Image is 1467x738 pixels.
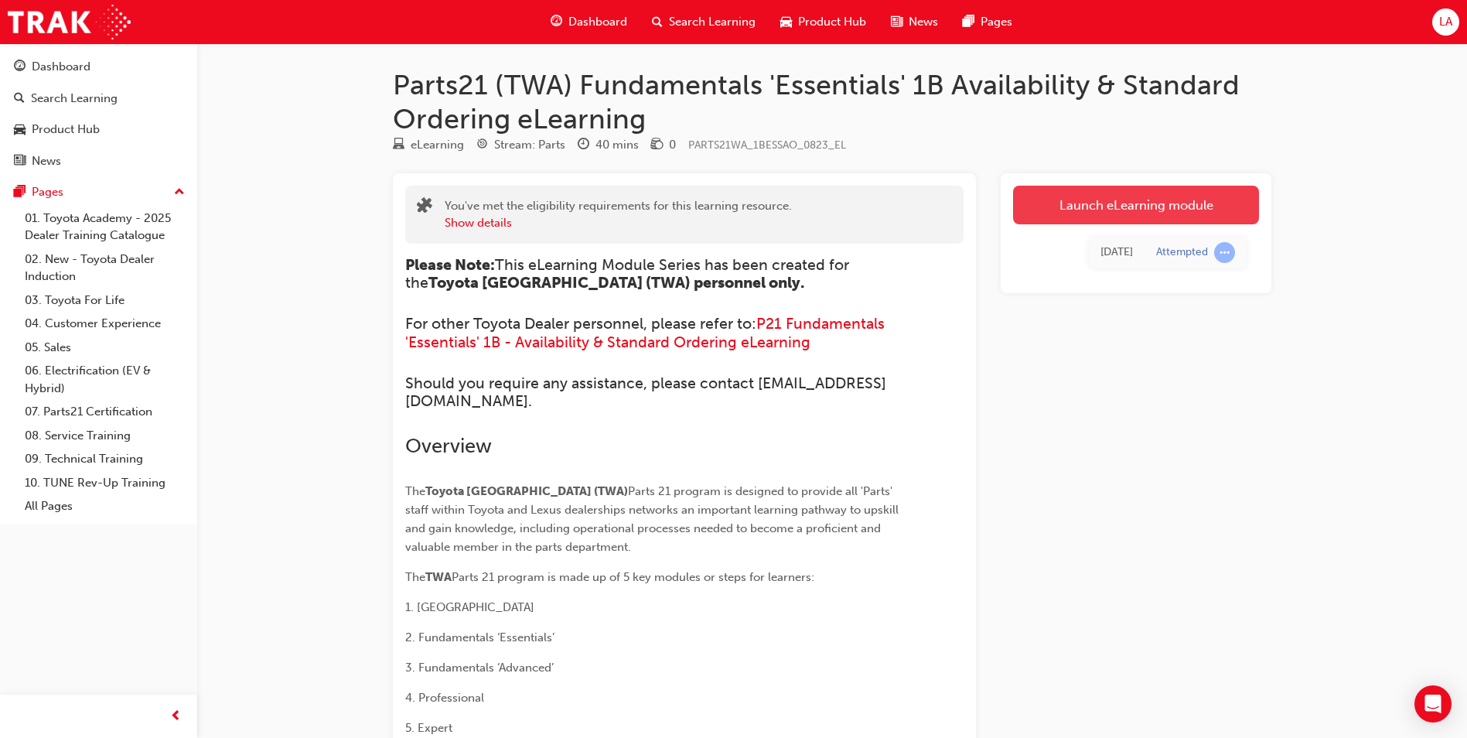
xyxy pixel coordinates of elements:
span: learningRecordVerb_ATTEMPT-icon [1214,242,1235,263]
a: All Pages [19,494,191,518]
button: Pages [6,178,191,207]
a: 07. Parts21 Certification [19,400,191,424]
div: Stream: Parts [494,136,565,154]
img: Trak [8,5,131,39]
div: You've met the eligibility requirements for this learning resource. [445,197,792,232]
a: 01. Toyota Academy - 2025 Dealer Training Catalogue [19,207,191,248]
div: Stream [476,135,565,155]
div: Type [393,135,464,155]
a: 03. Toyota For Life [19,289,191,313]
button: DashboardSearch LearningProduct HubNews [6,50,191,178]
div: Open Intercom Messenger [1414,685,1452,723]
a: search-iconSearch Learning [640,6,768,38]
span: For other Toyota Dealer personnel, please refer to: [405,315,756,333]
span: Should you require any assistance, please contact [EMAIL_ADDRESS][DOMAIN_NAME]. [405,374,886,410]
a: 04. Customer Experience [19,312,191,336]
span: car-icon [780,12,792,32]
a: Dashboard [6,53,191,81]
a: 08. Service Training [19,424,191,448]
a: 05. Sales [19,336,191,360]
span: 5. Expert [405,721,452,735]
a: Search Learning [6,84,191,113]
span: Parts 21 program is designed to provide all 'Parts' staff within Toyota and Lexus dealerships net... [405,484,902,554]
span: news-icon [14,155,26,169]
a: 06. Electrification (EV & Hybrid) [19,359,191,400]
span: puzzle-icon [417,199,432,217]
span: News [909,13,938,31]
span: car-icon [14,123,26,137]
span: Search Learning [669,13,756,31]
div: Product Hub [32,121,100,138]
button: LA [1432,9,1459,36]
span: Learning resource code [688,138,846,152]
span: guage-icon [551,12,562,32]
span: 1. [GEOGRAPHIC_DATA] [405,600,534,614]
div: Attempted [1156,245,1208,260]
span: guage-icon [14,60,26,74]
span: LA [1439,13,1452,31]
a: 09. Technical Training [19,447,191,471]
span: up-icon [174,183,185,203]
span: TWA [425,570,452,584]
a: P21 Fundamentals 'Essentials' 1B - Availability & Standard Ordering eLearning [405,315,889,350]
a: pages-iconPages [950,6,1025,38]
div: Dashboard [32,58,90,76]
span: Toyota [GEOGRAPHIC_DATA] (TWA) [425,484,628,498]
span: 4. Professional [405,691,484,705]
span: This eLearning Module Series has been created for the [405,256,853,292]
span: Dashboard [568,13,627,31]
div: Duration [578,135,639,155]
span: money-icon [651,138,663,152]
span: Product Hub [798,13,866,31]
a: car-iconProduct Hub [768,6,878,38]
span: Parts 21 program is made up of 5 key modules or steps for learners: [452,570,814,584]
span: search-icon [14,92,25,106]
div: Search Learning [31,90,118,108]
span: clock-icon [578,138,589,152]
div: Price [651,135,676,155]
span: prev-icon [170,707,182,726]
span: Please Note: [405,256,495,274]
a: News [6,147,191,176]
span: pages-icon [963,12,974,32]
a: 10. TUNE Rev-Up Training [19,471,191,495]
span: search-icon [652,12,663,32]
span: The [405,570,425,584]
h1: Parts21 (TWA) Fundamentals 'Essentials' 1B Availability & Standard Ordering eLearning [393,68,1271,135]
span: Pages [981,13,1012,31]
div: Pages [32,183,63,201]
span: Overview [405,434,492,458]
div: 40 mins [595,136,639,154]
span: The [405,484,425,498]
a: Product Hub [6,115,191,144]
button: Show details [445,214,512,232]
a: 02. New - Toyota Dealer Induction [19,248,191,289]
span: pages-icon [14,186,26,200]
div: Wed Sep 24 2025 12:38:38 GMT+0800 (Australian Western Standard Time) [1100,244,1133,261]
a: news-iconNews [878,6,950,38]
div: News [32,152,61,170]
a: guage-iconDashboard [538,6,640,38]
span: learningResourceType_ELEARNING-icon [393,138,404,152]
span: target-icon [476,138,488,152]
a: Launch eLearning module [1013,186,1259,224]
span: Toyota [GEOGRAPHIC_DATA] (TWA) personnel only. [428,274,804,292]
span: 2. Fundamentals ‘Essentials’ [405,630,554,644]
div: 0 [669,136,676,154]
span: news-icon [891,12,902,32]
span: 3. Fundamentals ‘Advanced’ [405,661,554,675]
div: eLearning [411,136,464,154]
